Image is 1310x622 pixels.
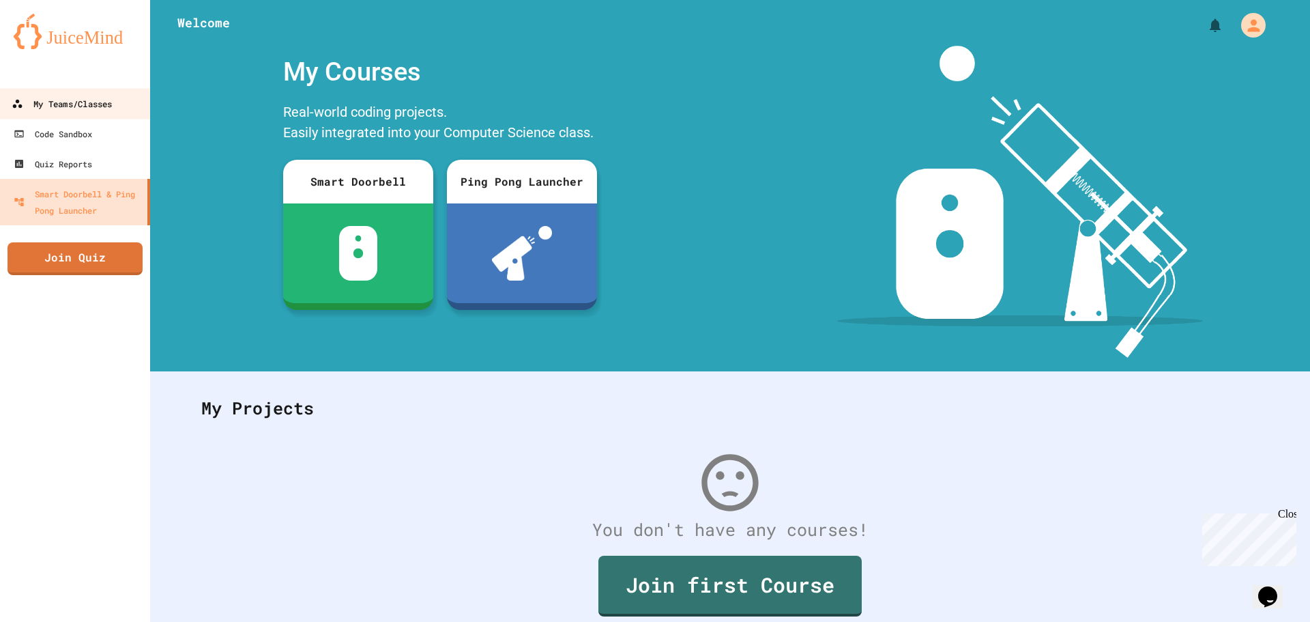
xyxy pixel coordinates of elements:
[492,226,553,281] img: ppl-with-ball.png
[12,96,112,113] div: My Teams/Classes
[8,242,143,275] a: Join Quiz
[14,14,136,49] img: logo-orange.svg
[283,160,433,203] div: Smart Doorbell
[837,46,1203,358] img: banner-image-my-projects.png
[188,517,1272,543] div: You don't have any courses!
[1253,567,1296,608] iframe: chat widget
[1182,14,1227,37] div: My Notifications
[14,126,92,142] div: Code Sandbox
[276,98,604,150] div: Real-world coding projects. Easily integrated into your Computer Science class.
[276,46,604,98] div: My Courses
[188,382,1272,435] div: My Projects
[339,226,378,281] img: sdb-white.svg
[1197,508,1296,566] iframe: chat widget
[1227,10,1269,41] div: My Account
[14,186,142,218] div: Smart Doorbell & Ping Pong Launcher
[598,556,862,617] a: Join first Course
[5,5,94,87] div: Chat with us now!Close
[447,160,597,203] div: Ping Pong Launcher
[14,156,92,172] div: Quiz Reports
